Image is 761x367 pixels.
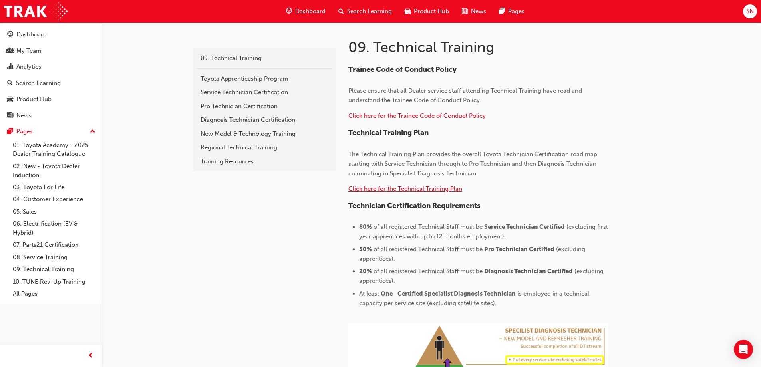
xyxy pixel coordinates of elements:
[16,95,52,104] div: Product Hub
[197,99,332,113] a: Pro Technician Certification
[10,139,99,160] a: 01. Toyota Academy - 2025 Dealer Training Catalogue
[348,112,486,119] a: Click here for the Trainee Code of Conduct Policy
[348,128,429,137] span: Technical Training Plan
[16,127,33,136] div: Pages
[499,6,505,16] span: pages-icon
[197,85,332,99] a: Service Technician Certification
[3,108,99,123] a: News
[348,65,457,74] span: Trainee Code of Conduct Policy
[359,268,372,275] span: 20%
[10,276,99,288] a: 10. TUNE Rev-Up Training
[90,127,95,137] span: up-icon
[201,157,328,166] div: Training Resources
[201,143,328,152] div: Regional Technical Training
[4,2,68,20] img: Trak
[3,27,99,42] a: Dashboard
[201,129,328,139] div: New Model & Technology Training
[484,223,565,230] span: Service Technician Certified
[3,92,99,107] a: Product Hub
[201,88,328,97] div: Service Technician Certification
[10,251,99,264] a: 08. Service Training
[359,246,587,262] span: (excluding apprentices).
[10,263,99,276] a: 09. Technical Training
[359,290,379,297] span: At least
[16,111,32,120] div: News
[348,185,462,192] a: ​Click here for the Technical Training Plan
[7,112,13,119] span: news-icon
[338,6,344,16] span: search-icon
[332,3,398,20] a: search-iconSearch Learning
[10,181,99,194] a: 03. Toyota For Life
[3,76,99,91] a: Search Learning
[359,246,372,253] span: 50%
[10,239,99,251] a: 07. Parts21 Certification
[743,4,757,18] button: SN
[201,74,328,83] div: Toyota Apprenticeship Program
[462,6,468,16] span: news-icon
[7,31,13,38] span: guage-icon
[348,151,599,177] span: The Technical Training Plan provides the overall Toyota Technician Certification road map startin...
[3,124,99,139] button: Pages
[10,218,99,239] a: 06. Electrification (EV & Hybrid)
[88,351,94,361] span: prev-icon
[359,223,372,230] span: 80%
[197,127,332,141] a: New Model & Technology Training
[7,128,13,135] span: pages-icon
[201,54,328,63] div: 09. Technical Training
[197,51,332,65] a: 09. Technical Training
[414,7,449,16] span: Product Hub
[734,340,753,359] div: Open Intercom Messenger
[484,246,554,253] span: Pro Technician Certified
[374,268,483,275] span: of all registered Technical Staff must be
[286,6,292,16] span: guage-icon
[508,7,525,16] span: Pages
[10,193,99,206] a: 04. Customer Experience
[201,115,328,125] div: Diagnosis Technician Certification
[197,72,332,86] a: Toyota Apprenticeship Program
[3,44,99,58] a: My Team
[359,290,591,307] span: is employed in a technical capacity per service site (excluding satellite sites).
[405,6,411,16] span: car-icon
[746,7,754,16] span: SN
[397,290,516,297] span: Certified Specialist Diagnosis Technician
[7,48,13,55] span: people-icon
[348,87,584,104] span: Please ensure that all Dealer service staff attending Technical Training have read and understand...
[7,80,13,87] span: search-icon
[280,3,332,20] a: guage-iconDashboard
[197,155,332,169] a: Training Resources
[347,7,392,16] span: Search Learning
[493,3,531,20] a: pages-iconPages
[197,113,332,127] a: Diagnosis Technician Certification
[374,223,483,230] span: of all registered Technical Staff must be
[3,60,99,74] a: Analytics
[16,79,61,88] div: Search Learning
[10,206,99,218] a: 05. Sales
[455,3,493,20] a: news-iconNews
[398,3,455,20] a: car-iconProduct Hub
[484,268,573,275] span: Diagnosis Technician Certified
[16,46,42,56] div: My Team
[348,185,462,192] span: Click here for the Technical Training Plan
[10,160,99,181] a: 02. New - Toyota Dealer Induction
[295,7,326,16] span: Dashboard
[348,38,610,56] h1: 09. Technical Training
[7,63,13,71] span: chart-icon
[197,141,332,155] a: Regional Technical Training
[471,7,486,16] span: News
[7,96,13,103] span: car-icon
[10,288,99,300] a: All Pages
[381,290,393,297] span: One
[16,62,41,71] div: Analytics
[348,201,480,210] span: Technician Certification Requirements
[16,30,47,39] div: Dashboard
[374,246,483,253] span: of all registered Technical Staff must be
[201,102,328,111] div: Pro Technician Certification
[3,26,99,124] button: DashboardMy TeamAnalyticsSearch LearningProduct HubNews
